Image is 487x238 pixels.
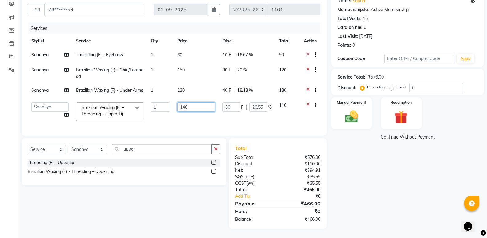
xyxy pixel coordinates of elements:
[337,33,358,40] div: Last Visit:
[230,193,286,200] a: Add Tip
[279,87,286,93] span: 180
[461,213,481,232] iframe: chat widget
[124,111,127,117] a: x
[367,84,387,90] label: Percentage
[234,67,235,73] span: |
[279,67,286,73] span: 120
[279,103,286,108] span: 116
[230,154,278,161] div: Sub Total:
[337,15,362,22] div: Total Visits:
[235,180,246,186] span: CGST
[28,34,72,48] th: Stylist
[31,67,49,73] span: Sandhya
[391,100,412,105] label: Redemption
[368,74,384,80] div: ₹576.00
[278,161,325,167] div: ₹110.00
[28,23,325,34] div: Services
[230,174,278,180] div: ( )
[147,34,174,48] th: Qty
[278,167,325,174] div: ₹394.91
[268,104,272,111] span: %
[76,67,143,79] span: Brazilian Waxing (F) - Chin/Forehead
[72,34,147,48] th: Service
[230,167,278,174] div: Net:
[364,24,366,31] div: 0
[28,4,45,15] button: +91
[278,174,325,180] div: ₹35.55
[391,109,412,125] img: _gift.svg
[337,6,364,13] div: Membership:
[352,42,355,49] div: 0
[278,154,325,161] div: ₹576.00
[230,208,278,215] div: Paid:
[246,104,247,111] span: |
[44,4,144,15] input: Search by Name/Mobile/Email/Code
[384,54,454,63] input: Enter Offer / Coupon Code
[230,216,278,223] div: Balance :
[222,52,231,58] span: 10 F
[337,85,356,91] div: Discount:
[234,52,235,58] span: |
[337,24,363,31] div: Card on file:
[222,87,231,94] span: 40 F
[237,87,253,94] span: 18.18 %
[337,55,384,62] div: Coupon Code
[230,180,278,187] div: ( )
[31,87,49,93] span: Sandhya
[151,87,153,93] span: 1
[247,174,253,179] span: 9%
[174,34,219,48] th: Price
[332,134,483,140] a: Continue Without Payment
[234,87,235,94] span: |
[337,6,478,13] div: No Active Membership
[76,52,123,58] span: Threading (F) - Eyebrow
[300,34,320,48] th: Action
[112,144,212,154] input: Search or Scan
[278,208,325,215] div: ₹0
[248,181,253,186] span: 9%
[457,54,474,63] button: Apply
[76,87,143,93] span: Brazilian Waxing (F) - Under Arms
[230,187,278,193] div: Total:
[278,187,325,193] div: ₹466.00
[28,159,74,166] div: Threading (F) - Upperlip
[279,52,284,58] span: 50
[81,105,124,117] span: Brazilian Waxing (F) - Threading - Upper Lip
[237,52,253,58] span: 16.67 %
[237,67,247,73] span: 20 %
[278,180,325,187] div: ₹35.55
[235,145,249,151] span: Total
[222,67,231,73] span: 30 F
[337,42,351,49] div: Points:
[286,193,325,200] div: ₹0
[219,34,275,48] th: Disc
[278,200,325,207] div: ₹466.00
[151,52,153,58] span: 1
[230,161,278,167] div: Discount:
[363,15,368,22] div: 15
[337,100,366,105] label: Manual Payment
[359,33,372,40] div: [DATE]
[278,216,325,223] div: ₹466.00
[151,67,153,73] span: 1
[396,84,406,90] label: Fixed
[337,74,365,80] div: Service Total:
[341,109,362,124] img: _cash.svg
[235,174,246,180] span: SGST
[275,34,300,48] th: Total
[241,104,243,111] span: F
[31,52,49,58] span: Sandhya
[177,67,185,73] span: 150
[230,200,278,207] div: Payable:
[28,168,114,175] div: Brazilian Waxing (F) - Threading - Upper Lip
[177,87,185,93] span: 220
[177,52,182,58] span: 60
